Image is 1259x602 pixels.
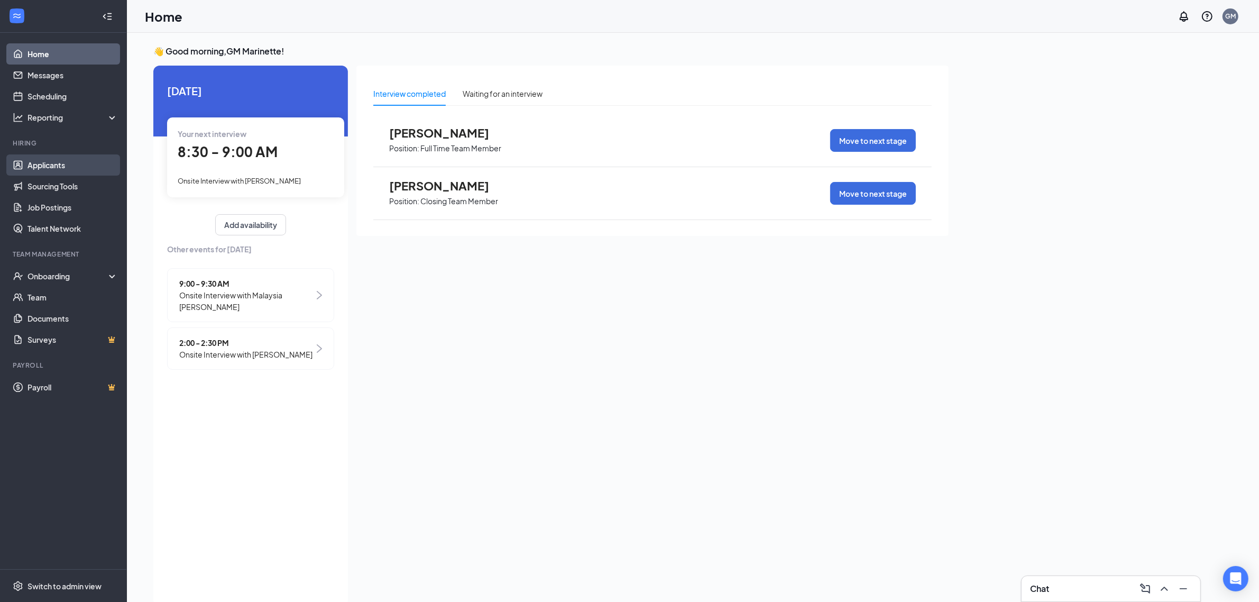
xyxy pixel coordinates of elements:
[27,287,118,308] a: Team
[178,143,278,160] span: 8:30 - 9:00 AM
[27,581,102,591] div: Switch to admin view
[27,176,118,197] a: Sourcing Tools
[27,218,118,239] a: Talent Network
[27,308,118,329] a: Documents
[830,182,916,205] button: Move to next stage
[179,337,313,349] span: 2:00 - 2:30 PM
[179,349,313,360] span: Onsite Interview with [PERSON_NAME]
[830,129,916,152] button: Move to next stage
[420,143,501,153] p: Full Time Team Member
[167,83,334,99] span: [DATE]
[13,250,116,259] div: Team Management
[178,177,301,185] span: Onsite Interview with [PERSON_NAME]
[1178,10,1190,23] svg: Notifications
[179,289,314,313] span: Onsite Interview with Malaysia [PERSON_NAME]
[1137,580,1154,597] button: ComposeMessage
[1225,12,1236,21] div: GM
[1139,582,1152,595] svg: ComposeMessage
[1175,580,1192,597] button: Minimize
[13,361,116,370] div: Payroll
[179,278,314,289] span: 9:00 - 9:30 AM
[27,154,118,176] a: Applicants
[1177,582,1190,595] svg: Minimize
[102,11,113,22] svg: Collapse
[27,112,118,123] div: Reporting
[463,88,543,99] div: Waiting for an interview
[178,129,246,139] span: Your next interview
[1223,566,1248,591] div: Open Intercom Messenger
[1156,580,1173,597] button: ChevronUp
[27,65,118,86] a: Messages
[27,271,109,281] div: Onboarding
[145,7,182,25] h1: Home
[389,179,506,193] span: [PERSON_NAME]
[167,243,334,255] span: Other events for [DATE]
[13,112,23,123] svg: Analysis
[153,45,949,57] h3: 👋 Good morning, GM Marinette !
[13,271,23,281] svg: UserCheck
[1158,582,1171,595] svg: ChevronUp
[420,196,498,206] p: Closing Team Member
[27,329,118,350] a: SurveysCrown
[389,143,419,153] p: Position:
[1030,583,1049,595] h3: Chat
[215,214,286,235] button: Add availability
[27,43,118,65] a: Home
[12,11,22,21] svg: WorkstreamLogo
[13,139,116,148] div: Hiring
[27,377,118,398] a: PayrollCrown
[27,86,118,107] a: Scheduling
[1201,10,1214,23] svg: QuestionInfo
[13,581,23,591] svg: Settings
[27,197,118,218] a: Job Postings
[389,126,506,140] span: [PERSON_NAME]
[389,196,419,206] p: Position:
[373,88,446,99] div: Interview completed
